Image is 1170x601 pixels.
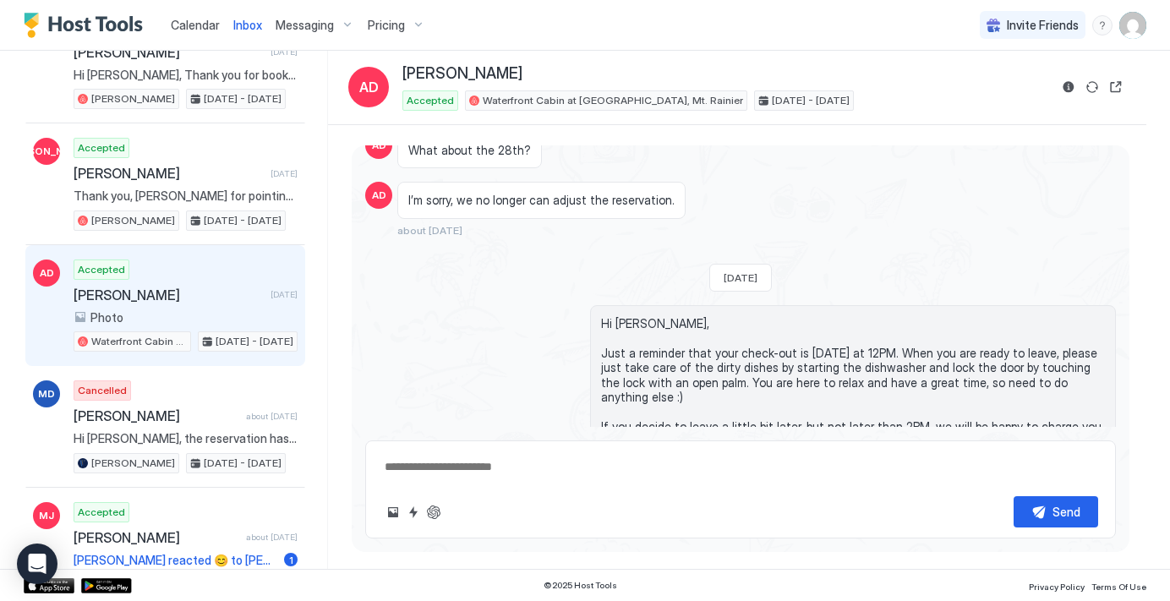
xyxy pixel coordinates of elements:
[91,334,187,349] span: Waterfront Cabin at [GEOGRAPHIC_DATA], Mt. Rainier
[403,502,424,522] button: Quick reply
[271,168,298,179] span: [DATE]
[204,91,282,107] span: [DATE] - [DATE]
[78,262,125,277] span: Accepted
[24,13,150,38] a: Host Tools Logo
[74,188,298,204] span: Thank you, [PERSON_NAME] for pointing this out, we will make sure to address those issues. Have a...
[78,140,125,156] span: Accepted
[276,18,334,33] span: Messaging
[78,505,125,520] span: Accepted
[372,138,386,153] span: AD
[38,386,55,402] span: MD
[39,508,54,523] span: MJ
[90,310,123,325] span: Photo
[17,544,57,584] div: Open Intercom Messenger
[397,224,462,237] span: about [DATE]
[204,213,282,228] span: [DATE] - [DATE]
[271,46,298,57] span: [DATE]
[724,271,757,284] span: [DATE]
[408,143,531,158] span: What about the 28th?
[372,188,386,203] span: AD
[408,193,675,208] span: I’m sorry, we no longer can adjust the reservation.
[246,532,298,543] span: about [DATE]
[424,502,444,522] button: ChatGPT Auto Reply
[271,289,298,300] span: [DATE]
[1029,576,1085,594] a: Privacy Policy
[601,316,1105,479] span: Hi [PERSON_NAME], Just a reminder that your check-out is [DATE] at 12PM. When you are ready to le...
[1106,77,1126,97] button: Open reservation
[359,77,379,97] span: AD
[1091,576,1146,594] a: Terms Of Use
[233,16,262,34] a: Inbox
[1014,496,1098,527] button: Send
[216,334,293,349] span: [DATE] - [DATE]
[74,553,277,568] span: [PERSON_NAME] reacted 😊 to [PERSON_NAME]’s message "Thank you for choosing our cabin, it was a pl...
[368,18,405,33] span: Pricing
[772,93,850,108] span: [DATE] - [DATE]
[1082,77,1102,97] button: Sync reservation
[171,16,220,34] a: Calendar
[1119,12,1146,39] div: User profile
[74,68,298,83] span: Hi [PERSON_NAME], Thank you for booking our place. We are looking forward to hosting you. We will...
[74,407,239,424] span: [PERSON_NAME]
[74,165,264,182] span: [PERSON_NAME]
[81,578,132,593] a: Google Play Store
[407,93,454,108] span: Accepted
[74,529,239,546] span: [PERSON_NAME]
[171,18,220,32] span: Calendar
[74,287,264,303] span: [PERSON_NAME]
[402,64,522,84] span: [PERSON_NAME]
[5,144,89,159] span: [PERSON_NAME]
[483,93,743,108] span: Waterfront Cabin at [GEOGRAPHIC_DATA], Mt. Rainier
[1052,503,1080,521] div: Send
[24,578,74,593] a: App Store
[91,456,175,471] span: [PERSON_NAME]
[91,213,175,228] span: [PERSON_NAME]
[246,411,298,422] span: about [DATE]
[289,554,293,566] span: 1
[544,580,617,591] span: © 2025 Host Tools
[1092,15,1113,36] div: menu
[74,431,298,446] span: Hi [PERSON_NAME], the reservation has been cancelled. We apologize for the inconvenience this has...
[383,502,403,522] button: Upload image
[40,265,54,281] span: AD
[1029,582,1085,592] span: Privacy Policy
[78,383,127,398] span: Cancelled
[204,456,282,471] span: [DATE] - [DATE]
[74,44,264,61] span: [PERSON_NAME]
[91,91,175,107] span: [PERSON_NAME]
[1007,18,1079,33] span: Invite Friends
[1091,582,1146,592] span: Terms Of Use
[1058,77,1079,97] button: Reservation information
[233,18,262,32] span: Inbox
